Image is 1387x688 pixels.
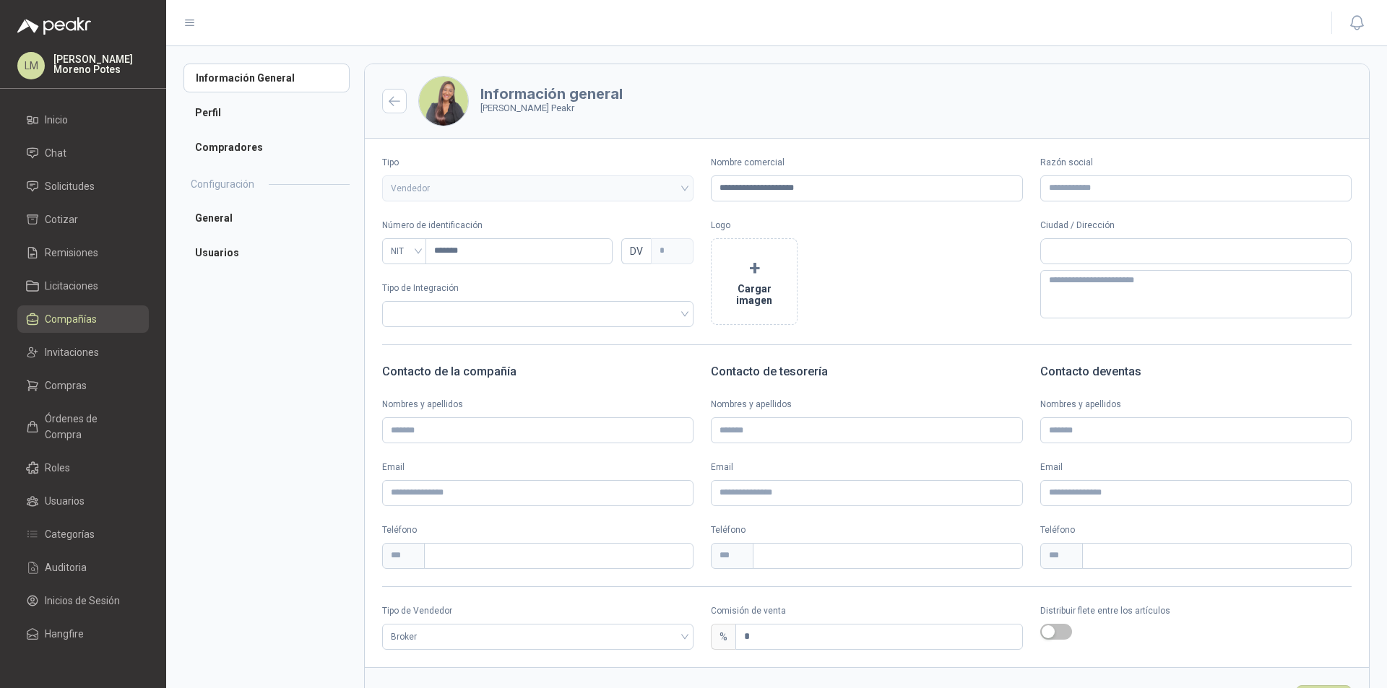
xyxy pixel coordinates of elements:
a: Cotizar [17,206,149,233]
h3: Información general [480,87,623,101]
span: Broker [391,626,685,648]
h3: Contacto de ventas [1040,362,1352,381]
div: LM [17,52,45,79]
a: Órdenes de Compra [17,405,149,448]
a: Categorías [17,521,149,548]
a: Inicios de Sesión [17,587,149,614]
a: Roles [17,454,149,482]
a: Invitaciones [17,339,149,366]
a: Compradores [183,133,350,162]
img: Logo peakr [17,17,91,35]
p: Logo [711,219,1022,232]
span: DV [621,238,651,264]
a: Hangfire [17,620,149,648]
label: Tipo de Vendedor [382,604,693,618]
span: Cotizar [45,212,78,227]
label: Email [711,461,1022,474]
h2: Configuración [191,176,254,192]
a: Chat [17,139,149,167]
img: Company Logo [419,77,468,126]
label: Email [1040,461,1352,474]
span: Solicitudes [45,178,95,194]
a: Solicitudes [17,173,149,200]
label: Nombre comercial [711,156,1022,170]
span: Compañías [45,311,97,327]
a: Usuarios [183,238,350,267]
span: Categorías [45,526,95,542]
span: Hangfire [45,626,84,642]
a: Auditoria [17,554,149,581]
a: General [183,204,350,232]
a: Información General [183,64,350,92]
span: Licitaciones [45,278,98,294]
span: Compras [45,378,87,393]
h3: Contacto de la compañía [382,362,693,381]
button: +Cargar imagen [711,238,798,325]
span: Roles [45,460,70,476]
div: % [711,624,735,650]
p: Ciudad / Dirección [1040,219,1352,232]
span: Auditoria [45,559,87,575]
label: Tipo [382,156,693,170]
label: Nombres y apellidos [711,398,1022,412]
label: Comisión de venta [711,604,1022,618]
a: Perfil [183,98,350,127]
p: Distribuir flete entre los artículos [1040,604,1352,618]
span: Invitaciones [45,344,99,360]
span: Inicios de Sesión [45,593,120,609]
span: Vendedor [391,178,685,199]
label: Nombres y apellidos [382,398,693,412]
p: Número de identificación [382,219,693,232]
a: Compras [17,372,149,399]
a: Licitaciones [17,272,149,300]
p: Tipo de Integración [382,282,693,295]
span: Remisiones [45,245,98,261]
label: Razón social [1040,156,1352,170]
p: [PERSON_NAME] Peakr [480,101,623,116]
a: Usuarios [17,487,149,515]
a: Remisiones [17,239,149,266]
p: Teléfono [1040,523,1352,537]
span: Chat [45,145,66,161]
a: Compañías [17,305,149,333]
span: Inicio [45,112,68,128]
p: Teléfono [382,523,693,537]
h3: Contacto de tesorería [711,362,1022,381]
p: [PERSON_NAME] Moreno Potes [53,54,149,74]
a: Inicio [17,106,149,134]
label: Nombres y apellidos [1040,398,1352,412]
span: NIT [391,240,418,262]
p: Teléfono [711,523,1022,537]
label: Email [382,461,693,474]
span: Usuarios [45,493,85,509]
span: Órdenes de Compra [45,411,135,443]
